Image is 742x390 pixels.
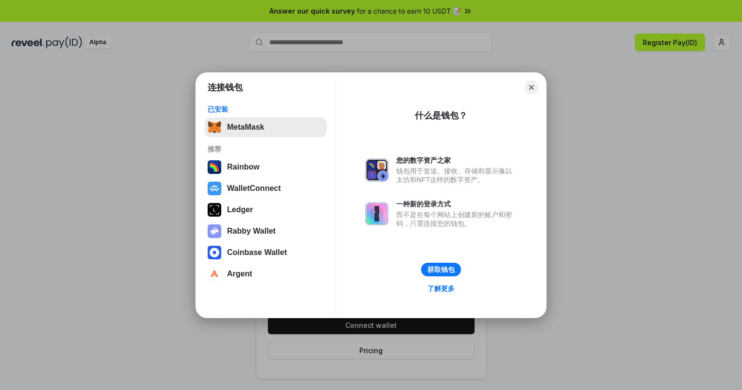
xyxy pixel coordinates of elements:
div: Coinbase Wallet [227,248,287,257]
img: svg+xml,%3Csvg%20fill%3D%22none%22%20height%3D%2233%22%20viewBox%3D%220%200%2035%2033%22%20width%... [208,120,221,134]
img: svg+xml,%3Csvg%20xmlns%3D%22http%3A%2F%2Fwww.w3.org%2F2000%2Fsvg%22%20fill%3D%22none%22%20viewBox... [365,202,389,225]
button: Rabby Wallet [205,221,327,241]
div: 推荐 [208,145,324,153]
a: 了解更多 [422,282,460,295]
div: 一种新的登录方式 [396,200,517,208]
div: Rabby Wallet [227,227,276,236]
img: svg+xml,%3Csvg%20xmlns%3D%22http%3A%2F%2Fwww.w3.org%2F2000%2Fsvg%22%20fill%3D%22none%22%20viewBox... [208,224,221,238]
img: svg+xml,%3Csvg%20width%3D%22120%22%20height%3D%22120%22%20viewBox%3D%220%200%20120%20120%22%20fil... [208,160,221,174]
div: 了解更多 [427,284,455,293]
button: MetaMask [205,118,327,137]
img: svg+xml,%3Csvg%20width%3D%2228%22%20height%3D%2228%22%20viewBox%3D%220%200%2028%2028%22%20fill%3D... [208,267,221,281]
img: svg+xml,%3Csvg%20xmlns%3D%22http%3A%2F%2Fwww.w3.org%2F2000%2Fsvg%22%20fill%3D%22none%22%20viewBox... [365,158,389,182]
div: Ledger [227,205,253,214]
button: WalletConnect [205,179,327,198]
div: Argent [227,270,252,278]
h1: 连接钱包 [208,82,243,93]
img: svg+xml,%3Csvg%20width%3D%2228%22%20height%3D%2228%22%20viewBox%3D%220%200%2028%2028%22%20fill%3D... [208,182,221,195]
div: MetaMask [227,123,264,132]
div: WalletConnect [227,184,281,193]
div: 什么是钱包？ [415,110,467,121]
div: 而不是在每个网站上创建新的账户和密码，只需连接您的钱包。 [396,210,517,228]
button: Ledger [205,200,327,220]
div: 获取钱包 [427,265,455,274]
div: 钱包用于发送、接收、存储和显示像以太坊和NFT这样的数字资产。 [396,167,517,184]
div: 您的数字资产之家 [396,156,517,165]
div: 已安装 [208,105,324,114]
button: Argent [205,264,327,284]
button: Close [525,81,538,94]
button: Rainbow [205,157,327,177]
div: Rainbow [227,163,260,171]
button: 获取钱包 [421,263,461,276]
button: Coinbase Wallet [205,243,327,262]
img: svg+xml,%3Csvg%20xmlns%3D%22http%3A%2F%2Fwww.w3.org%2F2000%2Fsvg%22%20width%3D%2228%22%20height%3... [208,203,221,217]
img: svg+xml,%3Csvg%20width%3D%2228%22%20height%3D%2228%22%20viewBox%3D%220%200%2028%2028%22%20fill%3D... [208,246,221,259]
